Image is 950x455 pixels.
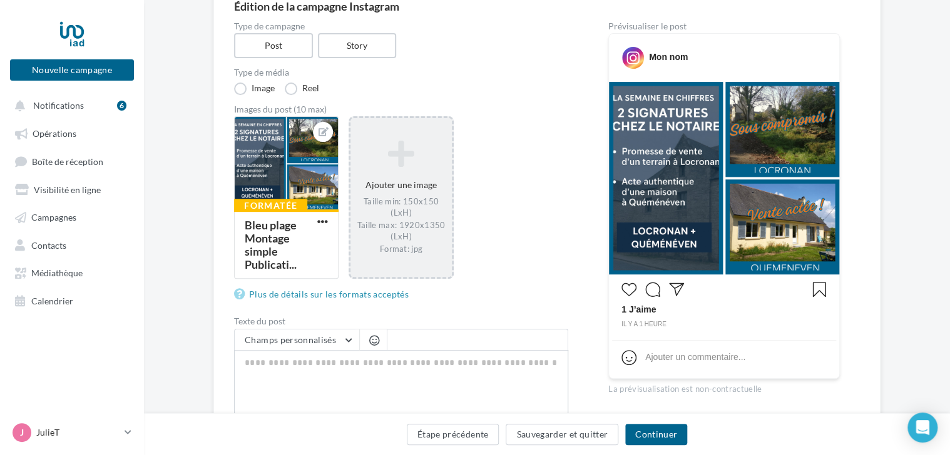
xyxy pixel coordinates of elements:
[31,267,83,278] span: Médiathèque
[8,149,136,172] a: Boîte de réception
[907,412,937,442] div: Open Intercom Messenger
[36,426,120,439] p: JulieT
[621,319,827,330] div: il y a 1 heure
[234,199,307,212] div: Formatée
[669,282,684,297] svg: Partager la publication
[234,82,275,95] label: Image
[31,212,76,222] span: Campagnes
[33,100,84,111] span: Notifications
[8,177,136,200] a: Visibilité en ligne
[234,317,568,326] label: Texte du post
[608,379,840,395] div: La prévisualisation est non-contractuelle
[506,424,618,445] button: Sauvegarder et quitter
[621,282,636,297] svg: J’aime
[645,351,745,363] div: Ajouter un commentaire...
[234,33,313,58] label: Post
[234,68,568,77] label: Type de média
[8,94,131,116] button: Notifications 6
[235,329,359,351] button: Champs personnalisés
[621,350,636,365] svg: Emoji
[608,22,840,31] div: Prévisualiser le post
[621,303,827,319] div: 1 J’aime
[318,33,397,58] label: Story
[10,59,134,81] button: Nouvelle campagne
[649,51,688,63] div: Mon nom
[8,289,136,311] a: Calendrier
[234,287,414,302] a: Plus de détails sur les formats acceptés
[645,282,660,297] svg: Commenter
[32,156,103,166] span: Boîte de réception
[234,22,568,31] label: Type de campagne
[407,424,499,445] button: Étape précédente
[8,233,136,256] a: Contacts
[31,239,66,250] span: Contacts
[10,421,134,444] a: J JulieT
[285,82,319,95] label: Reel
[234,105,568,114] div: Images du post (10 max)
[34,184,101,194] span: Visibilité en ligne
[812,282,827,297] svg: Enregistrer
[245,218,297,271] div: Bleu plage Montage simple Publicati...
[234,1,860,12] div: Édition de la campagne Instagram
[117,101,126,111] div: 6
[20,426,24,439] span: J
[31,295,73,306] span: Calendrier
[8,205,136,227] a: Campagnes
[245,334,336,345] span: Champs personnalisés
[625,424,687,445] button: Continuer
[8,121,136,144] a: Opérations
[8,261,136,283] a: Médiathèque
[33,128,76,139] span: Opérations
